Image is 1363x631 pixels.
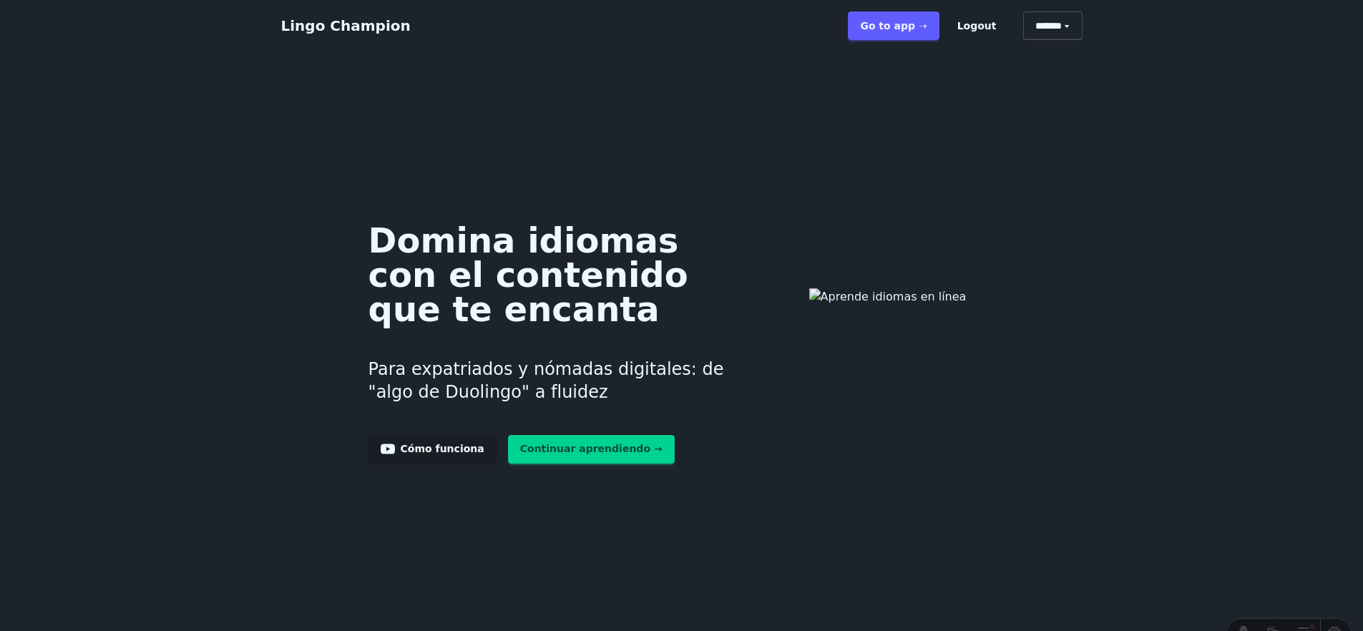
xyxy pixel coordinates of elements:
h1: Domina idiomas con el contenido que te encanta [368,223,758,326]
a: Cómo funciona [368,435,497,464]
button: Logout [945,11,1009,40]
a: Lingo Champion [281,17,411,34]
img: Aprende idiomas en línea [781,288,995,390]
a: Continuar aprendiendo → [508,435,675,464]
h3: Para expatriados y nómadas digitales: de "algo de Duolingo" a fluidez [368,341,758,421]
a: Go to app ➝ [848,11,939,40]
